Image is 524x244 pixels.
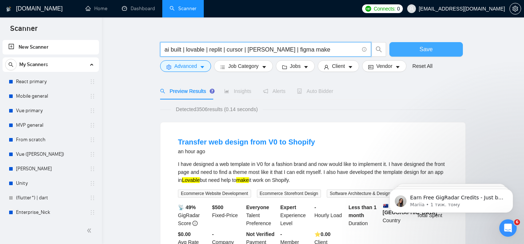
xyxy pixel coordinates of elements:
[90,180,95,186] span: holder
[166,64,171,70] span: setting
[276,60,315,72] button: folderJobscaret-down
[362,60,406,72] button: idcardVendorcaret-down
[160,60,211,72] button: settingAdvancedcaret-down
[90,210,95,215] span: holder
[348,64,353,70] span: caret-down
[245,203,279,227] div: Talent Preference
[90,108,95,114] span: holder
[8,40,93,54] a: New Scanner
[257,190,321,198] span: Ecommerce Storefront Design
[349,204,377,218] b: Less than 1 month
[178,160,448,184] div: I have designed a web template in V0 for a fashion brand and now would like to implement it. I ha...
[224,88,251,94] span: Insights
[176,203,211,227] div: GigRadar Score
[164,45,359,54] input: Search Freelance Jobs...
[347,203,381,227] div: Duration
[324,64,329,70] span: user
[90,137,95,143] span: holder
[332,62,345,70] span: Client
[279,203,313,227] div: Experience Level
[409,6,414,11] span: user
[372,46,386,53] span: search
[19,57,48,72] span: My Scanners
[376,62,392,70] span: Vendor
[16,74,85,89] a: React primary
[209,88,215,94] div: Tooltip anchor
[509,6,521,12] a: setting
[372,42,386,57] button: search
[362,47,367,52] span: info-circle
[16,205,85,220] a: Enterprise_Nick
[178,147,315,156] div: an hour ago
[90,195,95,201] span: holder
[178,138,315,146] a: Transfer web design from V0 to Shopify
[280,231,282,237] b: -
[16,118,85,133] a: MVP general
[171,105,263,113] span: Detected 3506 results (0.14 seconds)
[3,40,99,54] li: New Scanner
[327,190,393,198] span: Software Architecture & Design
[314,231,330,237] b: ⭐️ 0.00
[282,64,287,70] span: folder
[397,5,400,13] span: 0
[509,3,521,15] button: setting
[262,64,267,70] span: caret-down
[90,79,95,85] span: holder
[178,231,191,237] b: $0.00
[236,177,249,183] mark: make
[5,62,16,67] span: search
[174,62,197,70] span: Advanced
[90,122,95,128] span: holder
[16,103,85,118] a: Vue primary
[224,89,229,94] span: area-chart
[16,89,85,103] a: Mobile general
[192,221,198,226] span: info-circle
[303,64,309,70] span: caret-down
[389,42,463,57] button: Save
[499,219,517,237] iframe: Intercom live chat
[246,231,275,237] b: Not Verified
[90,93,95,99] span: holder
[228,62,258,70] span: Job Category
[395,64,400,70] span: caret-down
[263,88,286,94] span: Alerts
[314,204,316,210] b: -
[16,162,85,176] a: [PERSON_NAME]
[16,191,85,205] a: (flutter*) | dart
[297,89,302,94] span: robot
[16,147,85,162] a: Vue ([PERSON_NAME])
[313,203,347,227] div: Hourly Load
[374,5,396,13] span: Connects:
[16,176,85,191] a: Unity
[263,89,268,94] span: notification
[178,204,196,210] b: 📡 49%
[6,3,11,15] img: logo
[212,231,214,237] b: -
[86,5,107,12] a: homeHome
[4,23,43,38] span: Scanner
[246,204,269,210] b: Everyone
[420,45,433,54] span: Save
[220,64,225,70] span: bars
[160,89,165,94] span: search
[87,227,94,234] span: double-left
[212,204,223,210] b: $ 500
[510,6,521,12] span: setting
[412,62,432,70] a: Reset All
[178,190,251,198] span: Ecommerce Website Development
[122,5,155,12] a: dashboardDashboard
[368,64,373,70] span: idcard
[297,88,333,94] span: Auto Bidder
[214,60,273,72] button: barsJob Categorycaret-down
[90,166,95,172] span: holder
[365,6,371,12] img: upwork-logo.png
[211,203,245,227] div: Fixed-Price
[514,219,520,225] span: 6
[182,177,200,183] mark: Lovable
[90,151,95,157] span: holder
[318,60,359,72] button: userClientcaret-down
